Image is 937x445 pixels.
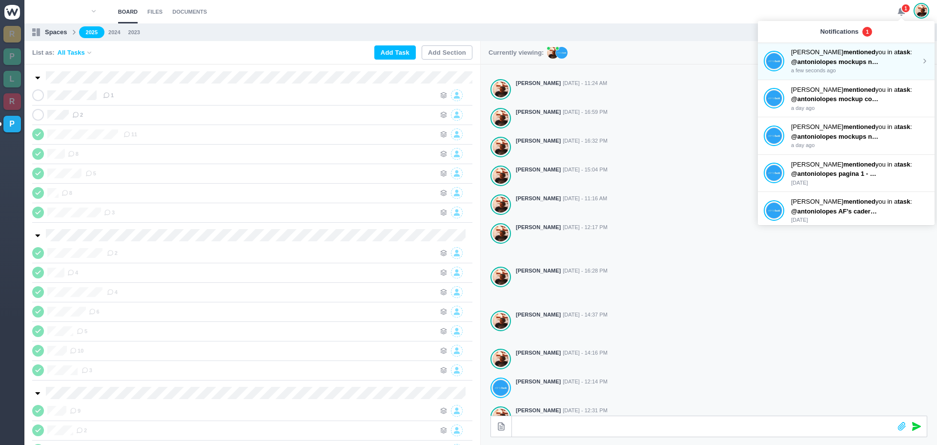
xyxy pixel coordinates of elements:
img: Antonio Lopes [493,139,509,155]
img: Antonio Lopes [493,351,509,367]
img: Antonio Lopes [493,168,509,184]
p: a day ago [791,104,929,112]
button: Add Task [374,45,416,60]
strong: [PERSON_NAME] [516,406,561,415]
p: Notifications [820,27,859,37]
img: Antonio Lopes [493,110,509,127]
strong: task [897,123,910,130]
a: João Tosta [PERSON_NAME]mentionedyou in atask: @antoniolopes mockup contracapa atualizado na driv... [764,85,929,112]
a: 2023 [128,28,140,37]
p: Spaces [45,27,67,37]
strong: [PERSON_NAME] [516,79,561,87]
span: [DATE] - 12:31 PM [563,406,608,415]
strong: [PERSON_NAME] [516,137,561,145]
a: R [3,93,21,110]
p: a day ago [791,141,929,149]
strong: mentioned [843,48,876,56]
strong: [PERSON_NAME] [516,311,561,319]
img: Antonio Lopes [493,196,509,213]
strong: [PERSON_NAME] [516,108,561,116]
img: João Tosta [766,127,782,144]
img: Antonio Lopes [493,81,509,98]
img: spaces [32,28,40,36]
span: [DATE] - 16:59 PM [563,108,608,116]
p: [PERSON_NAME] you in a : [791,160,929,170]
strong: mentioned [843,161,876,168]
span: All Tasks [58,48,85,58]
strong: task [897,48,910,56]
strong: task [897,198,910,205]
span: [DATE] - 14:16 PM [563,349,608,357]
span: [DATE] - 12:17 PM [563,223,608,232]
div: List as: [32,48,93,58]
span: 1 [862,27,872,37]
p: [PERSON_NAME] you in a : [791,85,929,95]
button: Add Section [422,45,472,60]
span: @antoniolopes AF's caderno e caixa na drive [791,208,927,215]
img: João Tosta [493,380,509,396]
img: João Tosta [766,165,782,181]
img: João Tosta [766,202,782,219]
span: [DATE] - 14:37 PM [563,311,608,319]
p: [PERSON_NAME] you in a : [791,122,929,132]
strong: [PERSON_NAME] [516,223,561,232]
span: [DATE] - 12:14 PM [563,378,608,386]
span: [DATE] - 11:16 AM [563,194,607,203]
a: 2024 [108,28,120,37]
a: P [3,116,21,132]
p: [DATE] [791,216,929,224]
strong: [PERSON_NAME] [516,349,561,357]
span: 1 [901,3,911,13]
a: João Tosta [PERSON_NAME]mentionedyou in atask: @antoniolopes AF's caderno e caixa na drive [DATE] [764,197,929,224]
strong: [PERSON_NAME] [516,166,561,174]
a: 2025 [79,26,104,39]
img: AL [547,47,559,59]
strong: task [897,161,910,168]
span: [DATE] - 15:04 PM [563,166,608,174]
img: Antonio Lopes [493,313,509,329]
strong: [PERSON_NAME] [516,194,561,203]
img: Antonio Lopes [493,225,509,242]
p: [PERSON_NAME] you in a : [791,47,921,57]
strong: task [897,86,910,93]
strong: mentioned [843,123,876,130]
span: @antoniolopes mockups na drive [791,58,893,65]
strong: mentioned [843,198,876,205]
span: [DATE] - 11:24 AM [563,79,607,87]
a: João Tosta [PERSON_NAME]mentionedyou in atask: @antoniolopes mockups na drive a few seconds ago [764,47,929,75]
img: Antonio Lopes [916,4,927,17]
a: João Tosta [PERSON_NAME]mentionedyou in atask: @antoniolopes mockups na drive Nota:a cor amarela ... [764,122,929,149]
strong: mentioned [843,86,876,93]
strong: [PERSON_NAME] [516,378,561,386]
p: [DATE] [791,179,929,187]
img: winio [4,5,20,20]
span: [DATE] - 16:32 PM [563,137,608,145]
a: P [3,48,21,65]
img: João Tosta [766,53,782,69]
a: João Tosta [PERSON_NAME]mentionedyou in atask: @antoniolopes pagina 1 - To [GEOGRAPHIC_DATA] - po... [764,160,929,187]
img: João Tosta [766,90,782,106]
img: JT [556,47,568,59]
strong: [PERSON_NAME] [516,267,561,275]
a: L [3,71,21,87]
p: Currently viewing: [489,48,544,58]
p: [PERSON_NAME] you in a : [791,197,929,207]
a: R [3,26,21,42]
span: [DATE] - 16:28 PM [563,267,608,275]
img: Antonio Lopes [493,269,509,285]
p: a few seconds ago [791,66,921,75]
